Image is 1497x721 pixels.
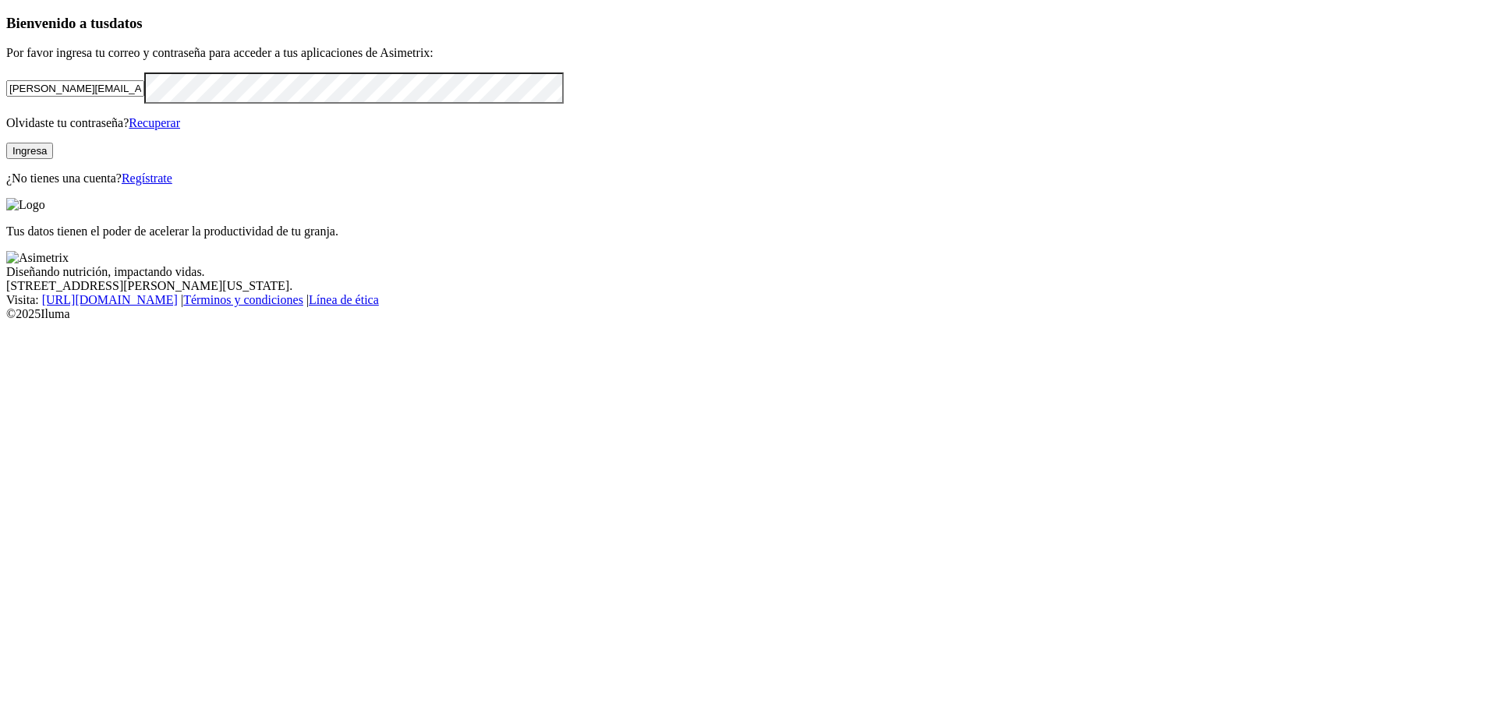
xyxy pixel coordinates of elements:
p: Tus datos tienen el poder de acelerar la productividad de tu granja. [6,224,1491,239]
a: [URL][DOMAIN_NAME] [42,293,178,306]
img: Logo [6,198,45,212]
div: [STREET_ADDRESS][PERSON_NAME][US_STATE]. [6,279,1491,293]
a: Línea de ética [309,293,379,306]
p: Olvidaste tu contraseña? [6,116,1491,130]
div: Diseñando nutrición, impactando vidas. [6,265,1491,279]
input: Tu correo [6,80,144,97]
span: datos [109,15,143,31]
img: Asimetrix [6,251,69,265]
div: © 2025 Iluma [6,307,1491,321]
a: Regístrate [122,171,172,185]
div: Visita : | | [6,293,1491,307]
p: Por favor ingresa tu correo y contraseña para acceder a tus aplicaciones de Asimetrix: [6,46,1491,60]
h3: Bienvenido a tus [6,15,1491,32]
a: Términos y condiciones [183,293,303,306]
button: Ingresa [6,143,53,159]
a: Recuperar [129,116,180,129]
p: ¿No tienes una cuenta? [6,171,1491,186]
